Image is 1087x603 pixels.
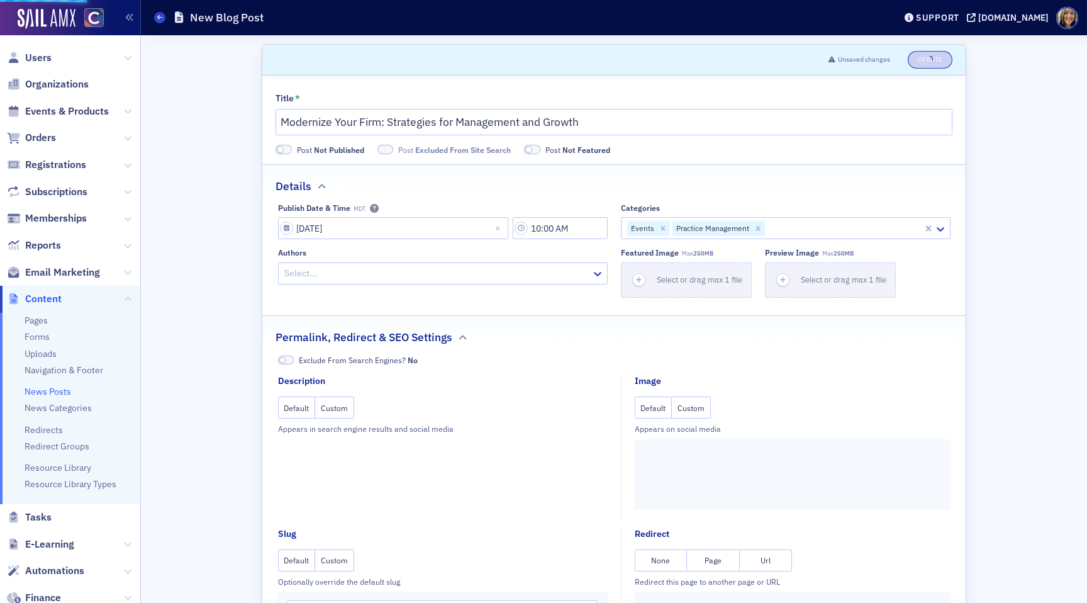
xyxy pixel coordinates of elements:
[299,354,418,366] span: Exclude From Search Engines?
[627,221,656,236] div: Events
[25,315,48,326] a: Pages
[25,239,61,252] span: Reports
[635,423,950,434] div: Appears on social media
[297,144,364,155] span: Post
[25,402,92,414] a: News Categories
[377,145,394,154] span: Excluded From Site Search
[967,13,1053,22] button: [DOMAIN_NAME]
[687,549,740,572] button: Page
[7,211,87,225] a: Memberships
[833,249,854,257] span: 250MB
[25,510,52,524] span: Tasks
[1056,7,1078,29] span: Profile
[838,55,890,65] span: Unsaved changes
[25,478,116,490] a: Resource Library Types
[621,262,752,298] button: Select or drag max 1 file
[278,203,350,213] div: Publish Date & Time
[278,576,608,587] div: Optionally override the default slug
[621,203,660,213] div: Categories
[822,249,854,257] span: Max
[278,549,316,572] button: Default
[751,221,765,236] div: Remove Practice Management
[635,549,688,572] button: None
[25,185,87,199] span: Subscriptions
[25,51,52,65] span: Users
[7,510,52,524] a: Tasks
[25,564,84,578] span: Automations
[765,248,819,257] div: Preview image
[657,274,742,285] span: Select or drag max 1 file
[278,397,316,419] button: Default
[491,217,508,239] button: Close
[635,375,661,388] div: Image
[513,217,608,239] input: 00:00 AM
[524,145,540,154] span: Not Featured
[656,221,670,236] div: Remove Events
[25,131,56,145] span: Orders
[276,145,292,154] span: Not Published
[25,266,100,279] span: Email Marketing
[278,527,296,541] div: Slug
[276,178,311,194] h2: Details
[765,262,896,298] button: Select or drag max 1 file
[25,292,62,306] span: Content
[25,364,103,376] a: Navigation & Footer
[7,185,87,199] a: Subscriptions
[908,51,952,69] button: Create
[278,248,306,257] div: Authors
[635,527,669,541] div: Redirect
[25,158,86,172] span: Registrations
[25,462,91,473] a: Resource Library
[672,397,711,419] button: Custom
[190,10,264,25] h1: New Blog Post
[545,144,610,155] span: Post
[7,266,100,279] a: Email Marketing
[7,239,61,252] a: Reports
[415,145,511,155] span: Excluded From Site Search
[276,93,294,104] div: Title
[18,9,75,29] img: SailAMX
[682,249,713,257] span: Max
[562,145,610,155] span: Not Featured
[978,12,1049,23] div: [DOMAIN_NAME]
[295,94,300,103] abbr: This field is required
[7,292,62,306] a: Content
[25,211,87,225] span: Memberships
[7,104,109,118] a: Events & Products
[7,158,86,172] a: Registrations
[25,331,50,342] a: Forms
[621,248,679,257] div: Featured Image
[916,12,959,23] div: Support
[7,564,84,578] a: Automations
[314,145,364,155] span: Not Published
[693,249,713,257] span: 250MB
[7,538,74,551] a: E-Learning
[278,217,508,239] input: MM/DD/YYYY
[354,205,365,213] span: MDT
[25,348,57,359] a: Uploads
[7,131,56,145] a: Orders
[672,221,751,236] div: Practice Management
[278,356,294,365] span: No
[635,397,672,419] button: Default
[315,549,354,572] button: Custom
[25,77,89,91] span: Organizations
[25,104,109,118] span: Events & Products
[635,576,950,587] div: Redirect this page to another page or URL
[25,538,74,551] span: E-Learning
[315,397,354,419] button: Custom
[25,386,71,397] a: News Posts
[75,8,104,30] a: View Homepage
[278,423,608,434] div: Appears in search engine results and social media
[25,424,63,436] a: Redirects
[398,144,511,155] span: Post
[276,329,452,346] h2: Permalink, Redirect & SEO Settings
[740,549,793,572] button: Url
[7,51,52,65] a: Users
[25,441,89,452] a: Redirect Groups
[7,77,89,91] a: Organizations
[408,355,418,365] span: No
[278,375,325,388] div: Description
[84,8,104,28] img: SailAMX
